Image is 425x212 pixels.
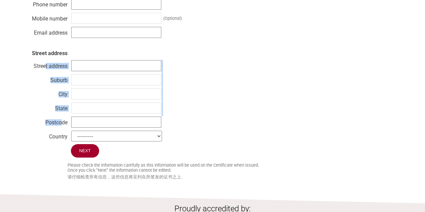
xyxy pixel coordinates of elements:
div: Postcode [17,118,68,124]
small: 请仔细检查所有信息，这些信息将呈列在所签发的证书之上. [68,174,408,180]
div: Email address [17,28,68,35]
div: Street address [17,61,68,68]
strong: Street address [32,50,68,56]
small: Please check the information carefully as this information will be used on the Certificate when i... [68,163,408,173]
input: Next [71,144,99,158]
div: Suburb [17,75,68,82]
div: City [17,89,68,96]
div: State [17,103,68,110]
div: Country [17,132,68,138]
div: (Optional) [163,16,182,21]
div: Mobile number [17,14,68,20]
